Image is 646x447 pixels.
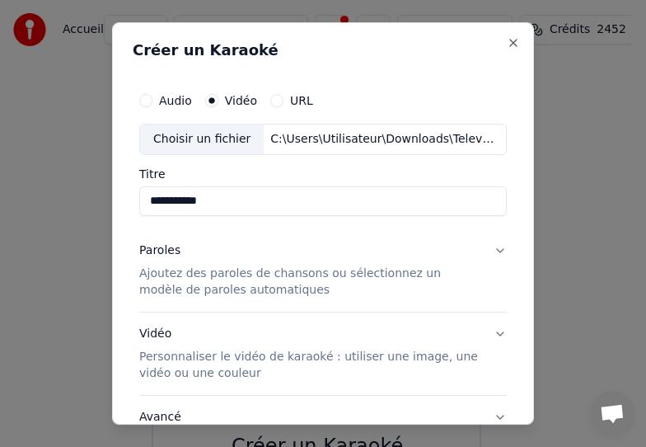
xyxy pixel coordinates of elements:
[159,95,192,106] label: Audio
[225,95,257,106] label: Vidéo
[133,43,513,58] h2: Créer un Karaoké
[290,95,313,106] label: URL
[139,168,507,180] label: Titre
[139,313,507,395] button: VidéoPersonnaliser le vidéo de karaoké : utiliser une image, une vidéo ou une couleur
[139,266,480,299] p: Ajoutez des paroles de chansons ou sélectionnez un modèle de paroles automatiques
[140,125,264,154] div: Choisir un fichier
[264,131,506,148] div: C:\Users\Utilisateur\Downloads\Televzr Downloads\Je m'ennuie.mp4
[139,326,480,382] div: Vidéo
[139,349,480,382] p: Personnaliser le vidéo de karaoké : utiliser une image, une vidéo ou une couleur
[139,396,507,439] button: Avancé
[139,242,180,259] div: Paroles
[139,229,507,312] button: ParolesAjoutez des paroles de chansons ou sélectionnez un modèle de paroles automatiques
